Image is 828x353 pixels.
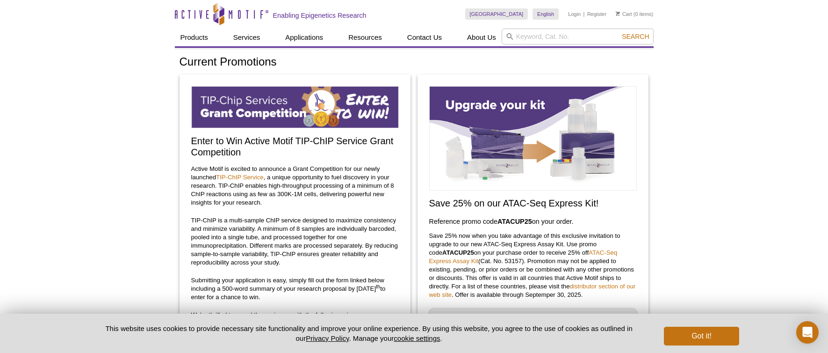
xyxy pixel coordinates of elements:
[533,8,559,20] a: English
[273,11,367,20] h2: Enabling Epigenetics Research
[402,29,447,46] a: Contact Us
[622,33,649,40] span: Search
[191,165,399,207] p: Active Motif is excited to announce a Grant Competition for our newly launched , a unique opportu...
[89,324,649,343] p: This website uses cookies to provide necessary site functionality and improve your online experie...
[343,29,388,46] a: Resources
[429,198,637,209] h2: Save 25% on our ATAC-Seq Express Kit!
[616,11,620,16] img: Your Cart
[568,11,581,17] a: Login
[228,29,266,46] a: Services
[429,309,637,329] a: View ATAC-Seq Express Kit
[616,11,632,17] a: Cart
[461,29,502,46] a: About Us
[191,86,399,128] img: TIP-ChIP Service Grant Competition
[465,8,528,20] a: [GEOGRAPHIC_DATA]
[619,32,652,41] button: Search
[664,327,739,346] button: Got it!
[191,135,399,158] h2: Enter to Win Active Motif TIP-ChIP Service Grant Competition
[306,334,349,342] a: Privacy Policy
[429,86,637,191] img: Save on ATAC-Seq Express Assay Kit
[175,29,214,46] a: Products
[587,11,606,17] a: Register
[583,8,585,20] li: |
[394,334,440,342] button: cookie settings
[429,216,637,227] h3: Reference promo code on your order.
[497,218,532,225] strong: ATACUP25
[429,232,637,299] p: Save 25% now when you take advantage of this exclusive invitation to upgrade to our new ATAC-Seq ...
[442,249,474,256] strong: ATACUP25
[216,174,264,181] a: TIP-ChIP Service
[502,29,654,44] input: Keyword, Cat. No.
[191,276,399,302] p: Submitting your application is easy, simply fill out the form linked below including a 500-word s...
[180,56,649,69] h1: Current Promotions
[191,216,399,267] p: TIP-ChIP is a multi-sample ChIP service designed to maximize consistency and minimize variability...
[616,8,654,20] li: (0 items)
[280,29,329,46] a: Applications
[376,283,380,289] sup: th
[796,321,819,344] div: Open Intercom Messenger
[191,311,399,319] p: We’re thrilled to award three winners with the following prizes:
